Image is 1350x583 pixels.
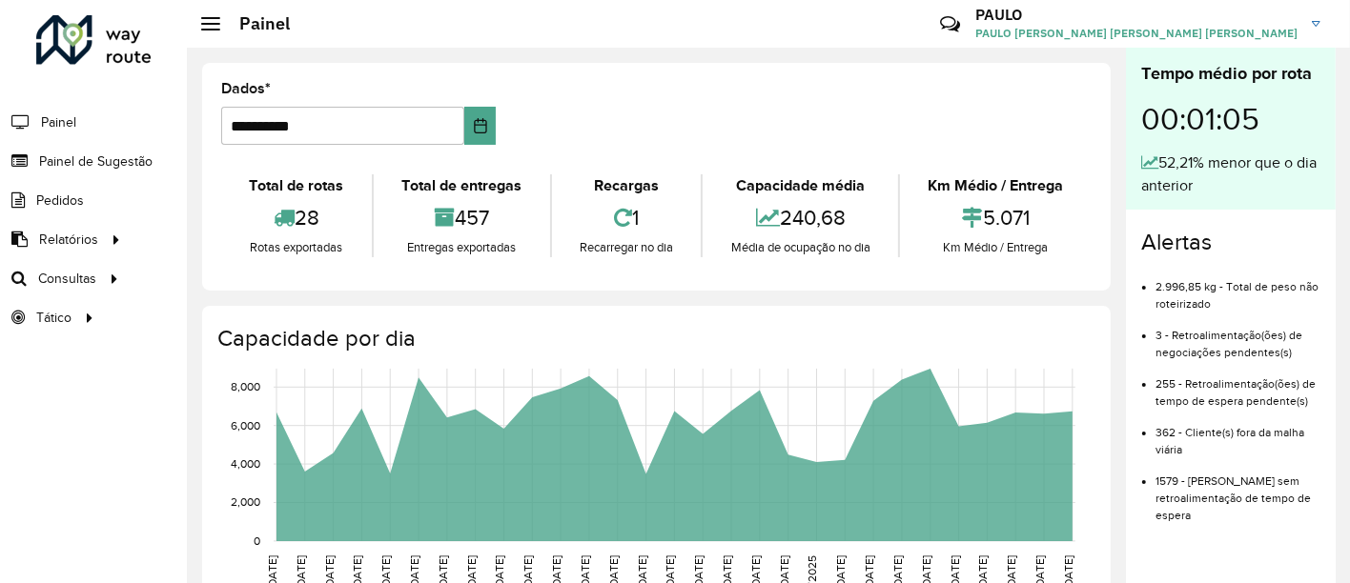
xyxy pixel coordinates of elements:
[929,177,1064,193] font: Km Médio / Entrega
[983,206,1030,229] font: 5.071
[217,326,416,351] font: Capacidade por dia
[401,177,522,193] font: Total de entregas
[231,496,260,509] text: 2,000
[39,232,98,247] font: Relatórios
[1141,230,1212,254] font: Alertas
[944,240,1049,254] font: Km Médio / Entrega
[250,240,342,254] font: Rotas exportadas
[221,80,265,96] font: Dados
[455,206,489,229] font: 457
[1156,377,1316,407] font: 255 - Retroalimentação(ões) de tempo de espera pendente(s)
[464,107,496,145] button: Escolha a data
[39,154,153,169] font: Painel de Sugestão
[930,4,971,45] a: Contato Rápido
[231,419,260,432] text: 6,000
[231,381,260,393] text: 8,000
[36,193,84,208] font: Pedidos
[249,177,343,193] font: Total de rotas
[36,311,72,325] font: Tático
[295,206,319,229] font: 28
[731,240,870,254] font: Média de ocupação no dia
[736,177,865,193] font: Capacidade média
[407,240,516,254] font: Entregas exportadas
[41,115,76,130] font: Painel
[580,240,673,254] font: Recarregar no dia
[231,457,260,470] text: 4,000
[780,206,846,229] font: 240,68
[38,271,96,286] font: Consultas
[239,12,290,34] font: Painel
[594,177,659,193] font: Recargas
[1141,64,1312,83] font: Tempo médio por rota
[632,206,639,229] font: 1
[1141,103,1259,135] font: 00:01:05
[1156,426,1304,455] font: 362 - Cliente(s) fora da malha viária
[1156,280,1319,310] font: 2.996,85 kg - Total de peso não roteirizado
[975,26,1298,40] font: PAULO [PERSON_NAME] [PERSON_NAME] [PERSON_NAME]
[254,534,260,547] text: 0
[1156,474,1311,521] font: 1579 - [PERSON_NAME] sem retroalimentação de tempo de espera
[1141,154,1317,193] font: 52,21% menor que o dia anterior
[1156,329,1302,358] font: 3 - Retroalimentação(ões) de negociações pendentes(s)
[975,5,1022,24] font: PAULO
